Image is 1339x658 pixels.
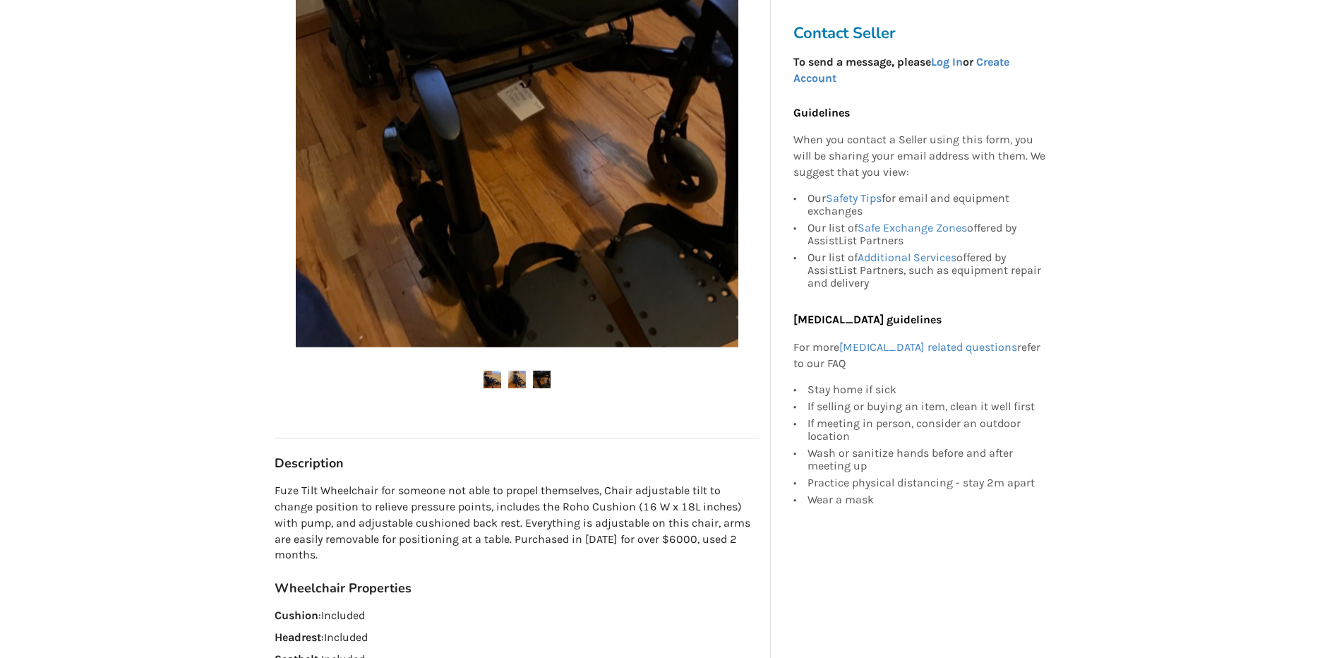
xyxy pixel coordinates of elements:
p: : Included [275,608,759,624]
b: [MEDICAL_DATA] guidelines [793,313,942,326]
strong: To send a message, please or [793,55,1009,85]
div: Wash or sanitize hands before and after meeting up [807,445,1046,474]
div: Wear a mask [807,491,1046,506]
a: Safe Exchange Zones [858,221,967,234]
strong: Cushion [275,609,318,622]
p: For more refer to our FAQ [793,340,1046,372]
div: Our list of offered by AssistList Partners, such as equipment repair and delivery [807,249,1046,289]
strong: Headrest [275,630,321,644]
p: Fuze Tilt Wheelchair for someone not able to propel themselves, Chair adjustable tilt to change p... [275,483,759,563]
a: Safety Tips [826,191,882,205]
b: Guidelines [793,106,850,119]
a: Additional Services [858,251,956,264]
h3: Wheelchair Properties [275,580,759,597]
div: If meeting in person, consider an outdoor location [807,415,1046,445]
a: Log In [931,55,963,68]
p: : Included [275,630,759,646]
h3: Description [275,455,759,472]
div: Our for email and equipment exchanges [807,192,1046,220]
div: Stay home if sick [807,383,1046,398]
div: Our list of offered by AssistList Partners [807,220,1046,249]
a: [MEDICAL_DATA] related questions [839,340,1017,354]
p: When you contact a Seller using this form, you will be sharing your email address with them. We s... [793,133,1046,181]
div: Practice physical distancing - stay 2m apart [807,474,1046,491]
h3: Contact Seller [793,23,1053,43]
div: If selling or buying an item, clean it well first [807,398,1046,415]
img: fuze tilt wheelchair-wheelchair-mobility-delta-assistlist-listing [508,371,526,388]
img: fuze tilt wheelchair-wheelchair-mobility-delta-assistlist-listing [484,371,501,388]
img: fuze tilt wheelchair-wheelchair-mobility-delta-assistlist-listing [533,371,551,388]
